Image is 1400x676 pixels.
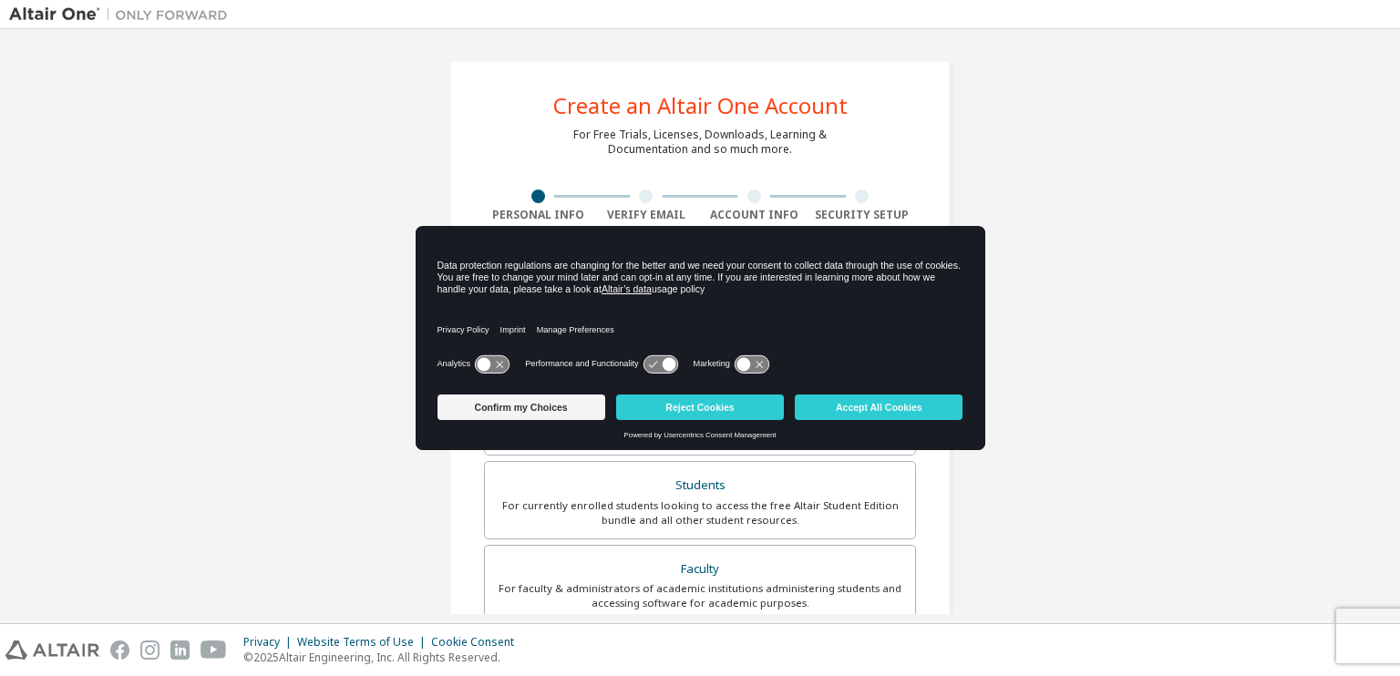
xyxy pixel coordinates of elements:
[496,473,904,498] div: Students
[553,95,848,117] div: Create an Altair One Account
[201,640,227,660] img: youtube.svg
[243,650,525,665] p: © 2025 Altair Engineering, Inc. All Rights Reserved.
[110,640,129,660] img: facebook.svg
[170,640,190,660] img: linkedin.svg
[496,498,904,527] div: For currently enrolled students looking to access the free Altair Student Edition bundle and all ...
[573,128,827,157] div: For Free Trials, Licenses, Downloads, Learning & Documentation and so much more.
[700,208,808,222] div: Account Info
[5,640,99,660] img: altair_logo.svg
[243,635,297,650] div: Privacy
[431,635,525,650] div: Cookie Consent
[140,640,160,660] img: instagram.svg
[484,208,592,222] div: Personal Info
[592,208,701,222] div: Verify Email
[808,208,917,222] div: Security Setup
[297,635,431,650] div: Website Terms of Use
[9,5,237,24] img: Altair One
[496,581,904,610] div: For faculty & administrators of academic institutions administering students and accessing softwa...
[496,557,904,582] div: Faculty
